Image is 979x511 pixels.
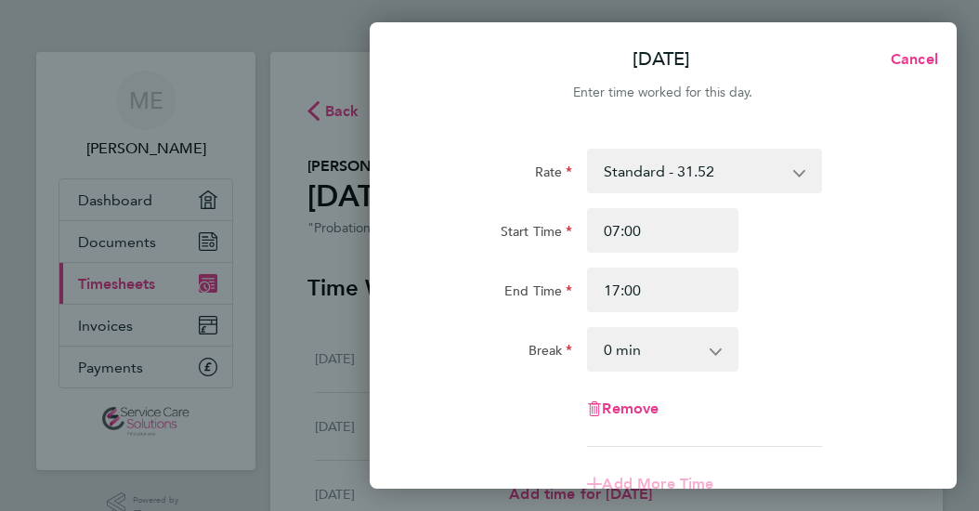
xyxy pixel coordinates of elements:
p: [DATE] [633,46,690,72]
label: Start Time [501,223,573,245]
button: Cancel [861,41,957,78]
input: E.g. 18:00 [587,268,738,312]
span: Remove [602,400,659,417]
label: Rate [535,164,573,186]
label: End Time [504,282,572,305]
label: Break [529,342,573,364]
button: Remove [587,401,659,416]
span: Cancel [885,50,938,68]
input: E.g. 08:00 [587,208,738,253]
div: Enter time worked for this day. [370,82,957,104]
